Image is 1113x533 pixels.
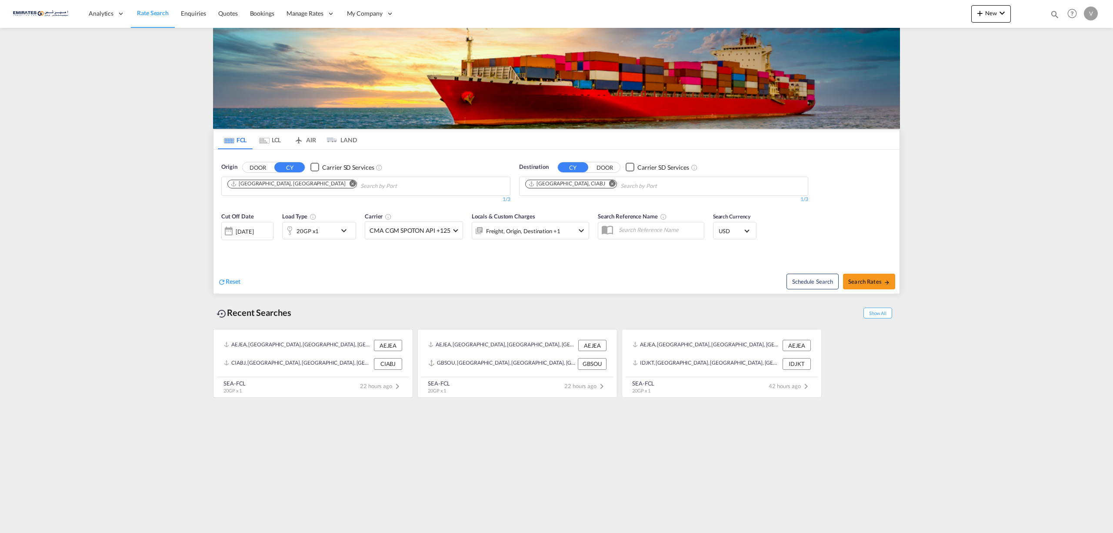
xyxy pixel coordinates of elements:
div: GBSOU [578,358,606,369]
span: Reset [226,278,240,285]
span: Quotes [218,10,237,17]
div: Jebel Ali, AEJEA [230,180,345,188]
md-tab-item: AIR [287,130,322,149]
md-chips-wrap: Chips container. Use arrow keys to select chips. [524,177,706,193]
div: [DATE] [236,228,253,235]
span: Destination [519,163,549,171]
div: 20GP x1icon-chevron-down [282,222,356,239]
md-icon: icon-chevron-down [576,225,586,236]
span: Search Currency [713,213,751,220]
md-checkbox: Checkbox No Ink [626,163,689,172]
button: DOOR [590,162,620,172]
span: Bookings [250,10,274,17]
md-icon: icon-arrow-right [884,279,890,285]
button: Search Ratesicon-arrow-right [843,274,895,289]
div: Abidjan, CIABJ [528,180,605,188]
div: V [1084,7,1098,20]
md-chips-wrap: Chips container. Use arrow keys to select chips. [226,177,447,193]
div: Press delete to remove this chip. [528,180,607,188]
div: Carrier SD Services [637,163,689,172]
span: Enquiries [181,10,206,17]
span: Origin [221,163,237,171]
md-icon: icon-chevron-down [997,8,1007,18]
span: Carrier [365,213,392,220]
span: Load Type [282,213,317,220]
md-datepicker: Select [221,239,228,251]
span: USD [719,227,743,235]
md-icon: icon-chevron-right [392,381,403,392]
div: icon-refreshReset [218,277,240,287]
span: Locals & Custom Charges [472,213,535,220]
md-icon: icon-backup-restore [217,308,227,319]
div: AEJEA [374,340,402,351]
span: Search Rates [848,278,890,285]
div: Recent Searches [213,303,295,322]
div: 1/3 [519,196,808,203]
span: 42 hours ago [769,382,811,389]
span: Analytics [89,9,113,18]
md-icon: icon-refresh [218,278,226,286]
div: Help [1065,6,1084,22]
div: Freight Origin Destination Factory Stuffing [486,225,560,237]
div: AEJEA, Jebel Ali, United Arab Emirates, Middle East, Middle East [633,340,780,351]
input: Chips input. [620,179,703,193]
span: Show All [863,308,892,318]
img: LCL+%26+FCL+BACKGROUND.png [213,28,900,129]
span: My Company [347,9,383,18]
md-icon: icon-plus 400-fg [975,8,985,18]
md-icon: icon-airplane [293,135,304,141]
div: CIABJ, Abidjan, Côte d'Ivoire, Western Africa, Africa [224,358,372,369]
md-icon: icon-chevron-down [339,225,353,236]
md-tab-item: FCL [218,130,253,149]
div: AEJEA, Jebel Ali, United Arab Emirates, Middle East, Middle East [224,340,372,351]
span: CMA CGM SPOTON API +125 [370,226,450,235]
div: [DATE] [221,222,273,240]
div: SEA-FCL [428,379,450,387]
md-tab-item: LCL [253,130,287,149]
span: Manage Rates [287,9,323,18]
button: Note: By default Schedule search will only considerorigin ports, destination ports and cut off da... [786,274,839,289]
button: Remove [603,180,616,189]
input: Search Reference Name [614,223,704,236]
div: Carrier SD Services [322,163,374,172]
span: 20GP x 1 [632,388,650,393]
div: IDJKT [783,358,811,369]
md-icon: icon-chevron-right [596,381,607,392]
span: Rate Search [137,9,169,17]
button: CY [274,162,305,172]
div: OriginDOOR CY Checkbox No InkUnchecked: Search for CY (Container Yard) services for all selected ... [213,150,900,294]
md-icon: Unchecked: Search for CY (Container Yard) services for all selected carriers.Checked : Search for... [691,164,698,171]
button: Remove [343,180,357,189]
span: 22 hours ago [360,382,403,389]
div: CIABJ [374,358,402,369]
button: CY [558,162,588,172]
md-checkbox: Checkbox No Ink [310,163,374,172]
md-pagination-wrapper: Use the left and right arrow keys to navigate between tabs [218,130,357,149]
recent-search-card: AEJEA, [GEOGRAPHIC_DATA], [GEOGRAPHIC_DATA], [GEOGRAPHIC_DATA], [GEOGRAPHIC_DATA] AEJEACIABJ, [GE... [213,329,413,398]
md-icon: The selected Trucker/Carrierwill be displayed in the rate results If the rates are from another f... [385,213,392,220]
md-tab-item: LAND [322,130,357,149]
div: Freight Origin Destination Factory Stuffingicon-chevron-down [472,222,589,239]
span: New [975,10,1007,17]
div: SEA-FCL [632,379,654,387]
div: GBSOU, Southampton, United Kingdom, GB & Ireland, Europe [428,358,576,369]
md-icon: Your search will be saved by the below given name [660,213,667,220]
div: AEJEA [578,340,606,351]
div: 1/3 [221,196,510,203]
md-select: Select Currency: $ USDUnited States Dollar [718,225,752,237]
div: AEJEA, Jebel Ali, United Arab Emirates, Middle East, Middle East [428,340,576,351]
span: 20GP x 1 [223,388,242,393]
md-icon: icon-chevron-right [801,381,811,392]
div: icon-magnify [1050,10,1060,23]
span: 22 hours ago [564,382,607,389]
div: SEA-FCL [223,379,246,387]
div: Press delete to remove this chip. [230,180,347,188]
span: 20GP x 1 [428,388,446,393]
md-icon: icon-information-outline [310,213,317,220]
button: icon-plus 400-fgNewicon-chevron-down [971,5,1011,23]
recent-search-card: AEJEA, [GEOGRAPHIC_DATA], [GEOGRAPHIC_DATA], [GEOGRAPHIC_DATA], [GEOGRAPHIC_DATA] AEJEAIDJKT, [GE... [622,329,822,398]
span: Search Reference Name [598,213,667,220]
img: c67187802a5a11ec94275b5db69a26e6.png [13,4,72,23]
button: DOOR [243,162,273,172]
